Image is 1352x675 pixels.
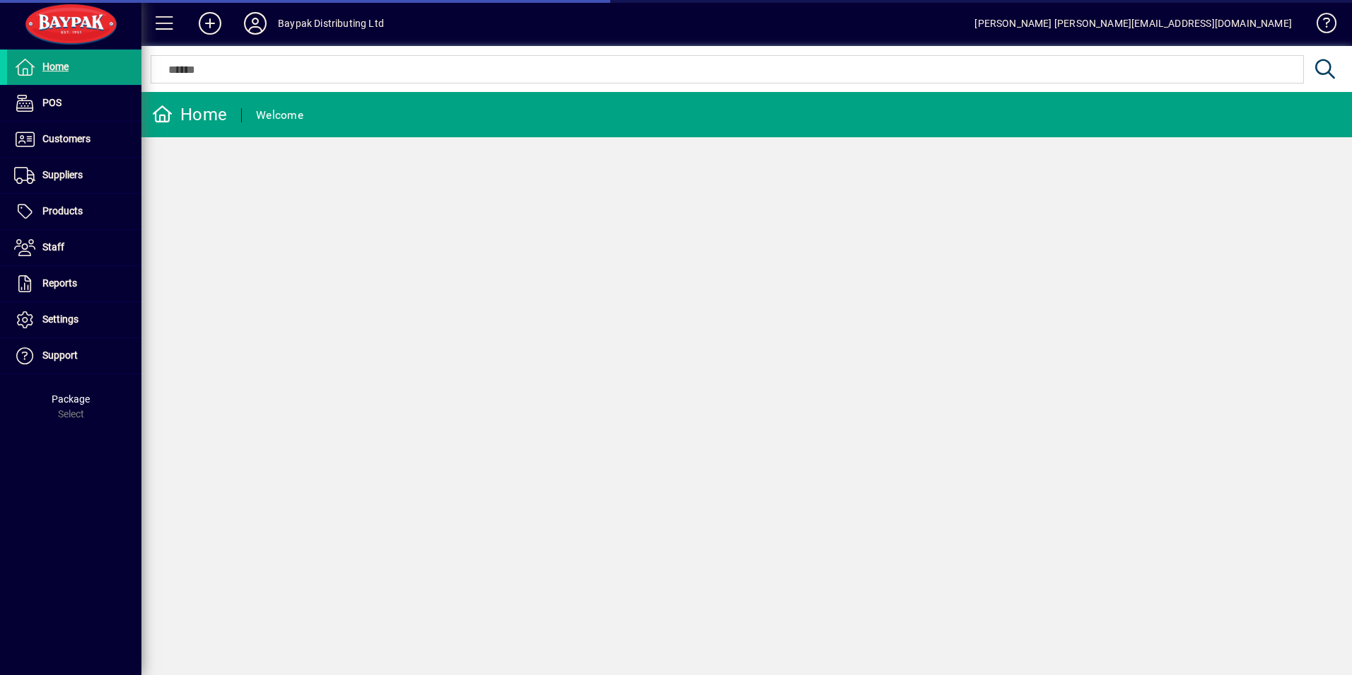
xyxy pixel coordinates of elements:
[52,393,90,405] span: Package
[42,241,64,253] span: Staff
[42,97,62,108] span: POS
[42,350,78,361] span: Support
[42,133,91,144] span: Customers
[7,194,141,229] a: Products
[152,103,227,126] div: Home
[7,266,141,301] a: Reports
[233,11,278,36] button: Profile
[42,313,78,325] span: Settings
[7,338,141,374] a: Support
[42,277,77,289] span: Reports
[187,11,233,36] button: Add
[7,86,141,121] a: POS
[42,169,83,180] span: Suppliers
[42,205,83,217] span: Products
[7,302,141,337] a: Settings
[7,158,141,193] a: Suppliers
[7,230,141,265] a: Staff
[278,12,384,35] div: Baypak Distributing Ltd
[974,12,1292,35] div: [PERSON_NAME] [PERSON_NAME][EMAIL_ADDRESS][DOMAIN_NAME]
[256,104,303,127] div: Welcome
[7,122,141,157] a: Customers
[1306,3,1334,49] a: Knowledge Base
[42,61,69,72] span: Home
